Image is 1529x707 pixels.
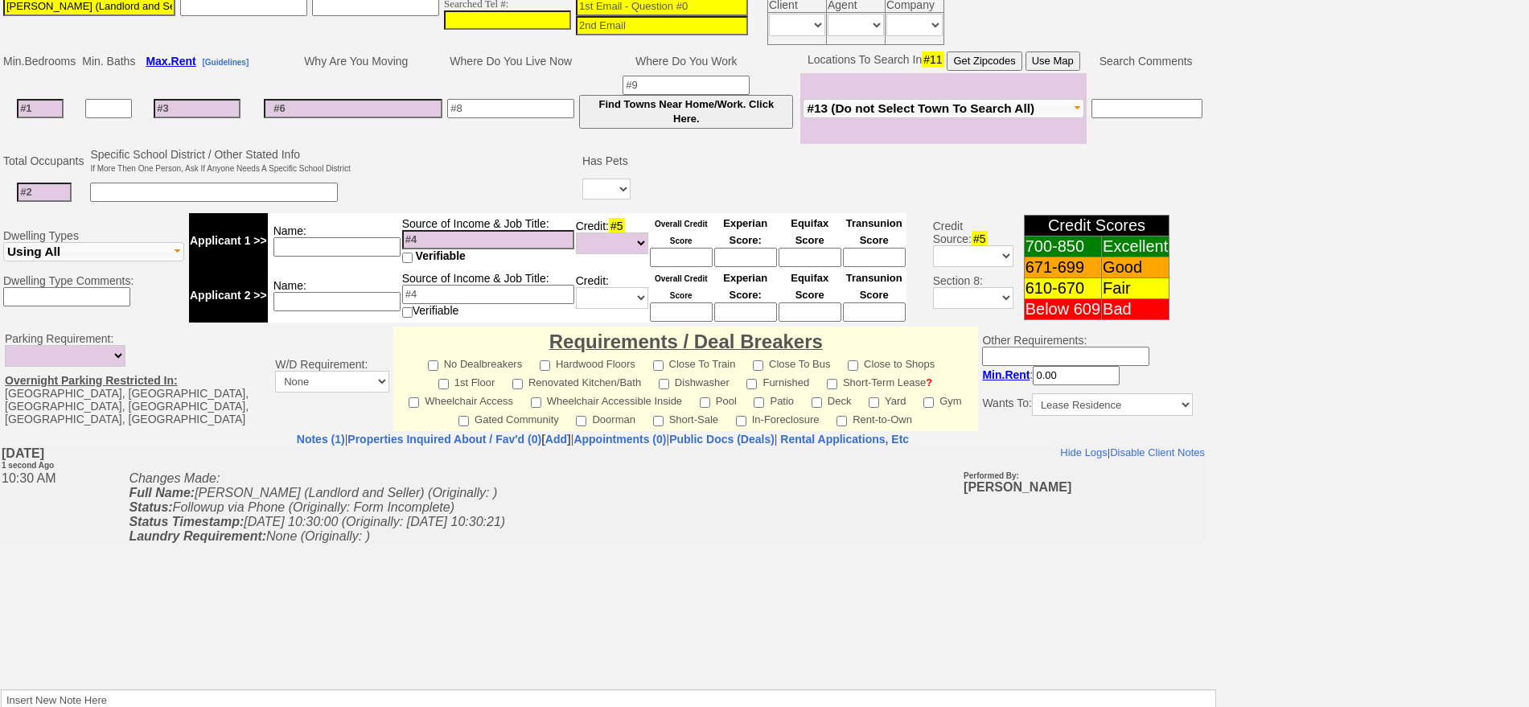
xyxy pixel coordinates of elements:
a: Public Docs (Deals) [669,433,775,446]
input: Ask Customer: Do You Know Your Equifax Credit Score [779,248,841,267]
label: Wheelchair Accessible Inside [531,390,682,409]
input: Renovated Kitchen/Bath [512,379,523,389]
td: Parking Requirement: [GEOGRAPHIC_DATA], [GEOGRAPHIC_DATA], [GEOGRAPHIC_DATA], [GEOGRAPHIC_DATA], ... [1,327,271,431]
td: Applicant 1 >> [189,213,268,268]
input: Close To Train [653,360,664,371]
input: Deck [812,397,822,408]
a: Properties Inquired About / Fav'd (0) [347,433,541,446]
font: Transunion Score [846,217,902,246]
input: #3 [154,99,240,118]
label: Close To Bus [753,353,830,372]
input: Close To Bus [753,360,763,371]
input: 1st Floor [438,379,449,389]
span: #13 (Do not Select Town To Search All) [807,101,1034,115]
button: Use Map [1025,51,1080,71]
td: Other Requirements: [978,327,1196,431]
input: Ask Customer: Do You Know Your Experian Credit Score [714,302,777,322]
input: #9 [623,76,750,95]
input: Ask Customer: Do You Know Your Overall Credit Score [650,248,713,267]
span: #5 [609,218,625,234]
label: Gym [923,390,961,409]
b: [Guidelines] [202,58,249,67]
b: Performed By: [963,26,1018,35]
input: Patio [754,397,764,408]
label: Doorman [576,409,635,427]
span: Bedrooms [24,55,76,68]
font: Overall Credit Score [655,274,708,300]
input: Pool [700,397,710,408]
font: Equifax Score [791,272,828,301]
input: #2 [17,183,72,202]
span: Verifiable [416,249,466,262]
label: Rent-to-Own [836,409,912,427]
input: Gated Community [458,416,469,426]
button: Get Zipcodes [947,51,1021,71]
span: Rent [171,55,196,68]
label: Yard [869,390,906,409]
input: Doorman [576,416,586,426]
input: Short-Term Lease? [827,379,837,389]
td: Credit: [575,268,649,323]
b: [DATE] [1,1,53,25]
label: 1st Floor [438,372,495,390]
input: No Dealbreakers [428,360,438,371]
label: Renovated Kitchen/Bath [512,372,641,390]
td: Credit: [575,213,649,268]
a: Add [545,433,567,446]
font: Requirements / Deal Breakers [549,331,823,352]
input: Ask Customer: Do You Know Your Transunion Credit Score [843,248,906,267]
a: Appointments (0) [573,433,666,446]
input: Rent-to-Own [836,416,847,426]
input: #6 [264,99,442,118]
td: Applicant 2 >> [189,268,268,323]
input: Close to Shops [848,360,858,371]
td: Source of Income & Job Title: Verifiable [401,268,575,323]
nobr: Wants To: [982,397,1192,409]
input: Ask Customer: Do You Know Your Experian Credit Score [714,248,777,267]
font: Equifax Score [791,217,828,246]
input: Hardwood Floors [540,360,550,371]
input: #4 [402,230,574,249]
td: Min. Baths [80,49,138,73]
td: Fair [1102,278,1169,299]
label: Close to Shops [848,353,935,372]
td: Name: [268,268,401,323]
input: #1 [17,99,64,118]
td: Why Are You Moving [261,49,445,73]
td: 700-850 [1024,236,1101,257]
td: Search Comments [1087,49,1205,73]
font: Overall Credit Score [655,220,708,245]
label: Wheelchair Access [409,390,513,409]
td: 610-670 [1024,278,1101,299]
label: Dishwasher [659,372,730,390]
a: Notes (1) [297,433,345,446]
label: In-Foreclosure [736,409,820,427]
b: ? [926,376,932,388]
label: No Dealbreakers [428,353,523,372]
input: #4 [402,285,574,304]
a: [Guidelines] [202,55,249,68]
b: [ ] [347,433,570,446]
span: Rent [1005,368,1030,381]
span: #5 [972,231,988,247]
a: Disable Client Notes [1109,1,1204,13]
center: | | | | [1,433,1205,446]
b: Laundry Requirement: [128,84,265,97]
td: W/D Requirement: [271,327,393,431]
td: Where Do You Work [577,49,795,73]
td: Total Occupants [1,146,88,176]
input: #8 [447,99,574,118]
span: #11 [922,51,943,68]
input: Dishwasher [659,379,669,389]
input: Yard [869,397,879,408]
td: Bad [1102,299,1169,320]
td: Has Pets [580,146,633,176]
nobr: Locations To Search In [808,53,1080,66]
td: 671-699 [1024,257,1101,278]
input: Wheelchair Access [409,397,419,408]
u: Overnight Parking Restricted In: [5,374,178,387]
label: Pool [700,390,737,409]
label: Furnished [746,372,809,390]
a: Hide Logs [1059,1,1107,13]
td: Credit Scores [1024,216,1169,236]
